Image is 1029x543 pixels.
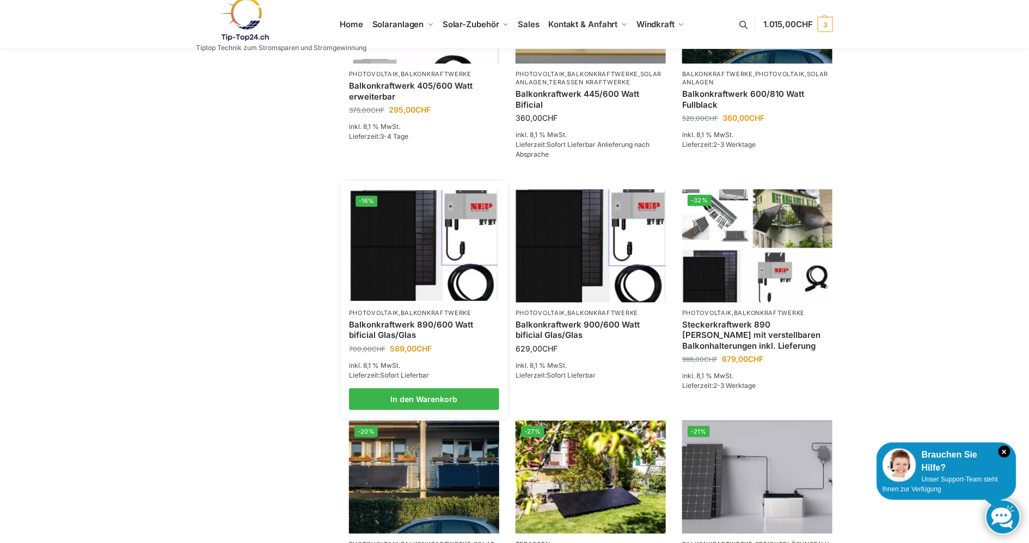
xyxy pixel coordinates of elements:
[516,361,666,371] p: inkl. 8,1 % MwSt.
[516,309,565,317] a: Photovoltaik
[349,319,499,341] a: Balkonkraftwerk 890/600 Watt bificial Glas/Glas
[713,140,756,149] span: 2-3 Werktage
[682,371,832,381] p: inkl. 8,1 % MwSt.
[567,70,638,78] a: Balkonkraftwerke
[755,70,805,78] a: Photovoltaik
[516,189,666,302] img: Bificiales Hochleistungsmodul
[682,70,753,78] a: Balkonkraftwerke
[682,189,832,302] a: -32%860 Watt Komplett mit Balkonhalterung
[713,381,756,390] span: 2-3 Werktage
[443,19,499,29] span: Solar-Zubehör
[401,70,471,78] a: Balkonkraftwerke
[196,45,366,51] p: Tiptop Technik zum Stromsparen und Stromgewinnung
[372,345,385,353] span: CHF
[516,70,662,86] a: Solaranlagen
[516,113,558,122] bdi: 360,00
[415,105,431,114] span: CHF
[682,309,732,317] a: Photovoltaik
[349,81,499,102] a: Balkonkraftwerk 405/600 Watt erweiterbar
[380,132,408,140] span: 3-4 Tage
[883,448,916,482] img: Customer service
[516,140,650,158] span: Sofort Lieferbar Anlieferung nach Absprache
[349,132,408,140] span: Lieferzeit:
[349,421,499,533] img: 2 Balkonkraftwerke
[883,476,998,493] span: Unser Support-Team steht Ihnen zur Verfügung
[567,309,638,317] a: Balkonkraftwerke
[682,355,718,363] bdi: 999,00
[705,114,718,122] span: CHF
[516,70,666,87] p: , , ,
[516,130,666,140] p: inkl. 8,1 % MwSt.
[548,19,617,29] span: Kontakt & Anfahrt
[763,8,833,41] a: 1.015,00CHF 3
[401,309,471,317] a: Balkonkraftwerke
[722,354,763,363] bdi: 679,00
[682,381,756,390] span: Lieferzeit:
[371,106,384,114] span: CHF
[796,19,813,29] span: CHF
[682,319,832,351] a: Steckerkraftwerk 890 Watt mit verstellbaren Balkonhalterungen inkl. Lieferung
[682,189,832,302] img: 860 Watt Komplett mit Balkonhalterung
[518,19,540,29] span: Sales
[516,421,666,533] img: Steckerkraftwerk 890/600 Watt, mit Ständer für Terrasse inkl. Lieferung
[372,19,424,29] span: Solaranlagen
[389,105,431,114] bdi: 295,00
[722,113,764,122] bdi: 360,00
[682,70,829,86] a: Solaranlagen
[883,448,1010,474] div: Brauchen Sie Hilfe?
[349,361,499,371] p: inkl. 8,1 % MwSt.
[516,421,666,533] a: -27%Steckerkraftwerk 890/600 Watt, mit Ständer für Terrasse inkl. Lieferung
[516,319,666,341] a: Balkonkraftwerk 900/600 Watt bificial Glas/Glas
[763,19,813,29] span: 1.015,00
[349,70,399,78] a: Photovoltaik
[349,345,385,353] bdi: 700,00
[349,122,499,132] p: inkl. 8,1 % MwSt.
[349,70,499,78] p: ,
[349,421,499,533] a: -20%2 Balkonkraftwerke
[516,309,666,317] p: ,
[682,89,832,110] a: Balkonkraftwerk 600/810 Watt Fullblack
[734,309,805,317] a: Balkonkraftwerke
[349,371,429,379] span: Lieferzeit:
[547,371,596,379] span: Sofort Lieferbar
[682,70,832,87] p: , ,
[516,344,558,353] bdi: 629,00
[516,371,596,379] span: Lieferzeit:
[516,89,666,110] a: Balkonkraftwerk 445/600 Watt Bificial
[682,421,832,533] a: -21%ASE 1000 Batteriespeicher
[636,19,675,29] span: Windkraft
[350,190,498,301] img: Bificiales Hochleistungsmodul
[682,114,718,122] bdi: 520,00
[542,113,558,122] span: CHF
[682,140,756,149] span: Lieferzeit:
[542,344,558,353] span: CHF
[416,344,432,353] span: CHF
[349,106,384,114] bdi: 375,00
[349,388,499,410] a: In den Warenkorb legen: „Balkonkraftwerk 890/600 Watt bificial Glas/Glas“
[349,309,399,317] a: Photovoltaik
[349,309,499,317] p: ,
[682,421,832,533] img: ASE 1000 Batteriespeicher
[999,446,1010,458] i: Schließen
[749,113,764,122] span: CHF
[549,78,630,86] a: Terassen Kraftwerke
[748,354,763,363] span: CHF
[390,344,432,353] bdi: 589,00
[682,309,832,317] p: ,
[380,371,429,379] span: Sofort Lieferbar
[704,355,718,363] span: CHF
[516,70,565,78] a: Photovoltaik
[516,140,650,158] span: Lieferzeit:
[818,17,833,32] span: 3
[682,130,832,140] p: inkl. 8,1 % MwSt.
[350,190,498,301] a: -16%Bificiales Hochleistungsmodul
